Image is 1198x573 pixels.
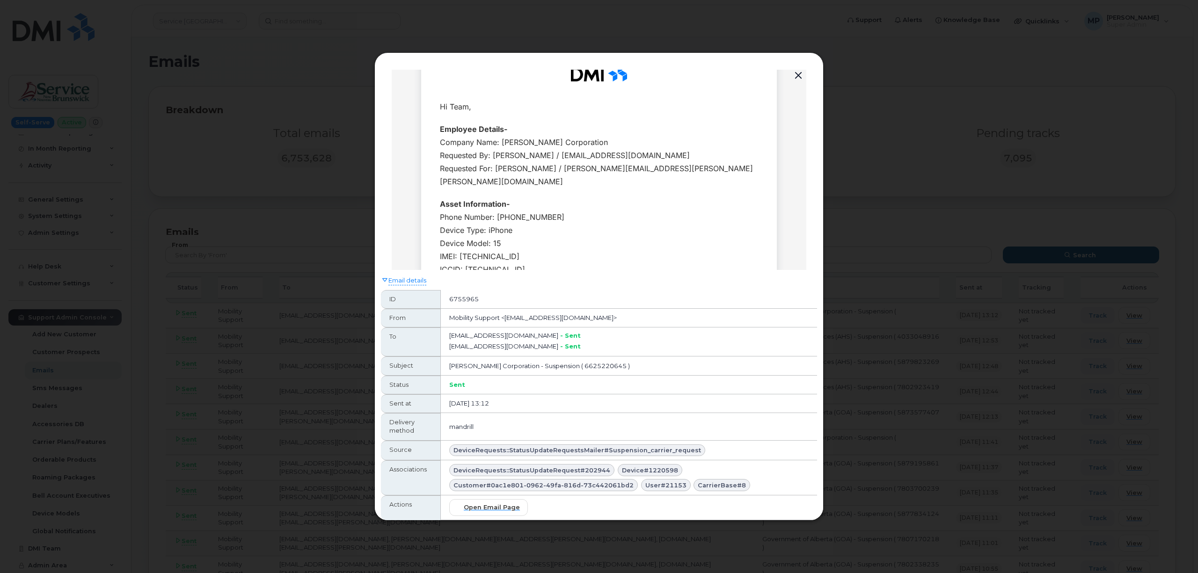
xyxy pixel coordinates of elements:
[381,376,441,394] th: Status
[622,466,678,475] span: Device#1220598
[48,53,366,66] div: Employee Details-
[441,356,817,375] td: [PERSON_NAME] Corporation - Suspension ( 6625220645 )
[48,383,366,396] div: Thank You,
[388,276,426,285] span: Email details
[449,332,558,339] span: [EMAIL_ADDRESS][DOMAIN_NAME]
[381,356,441,375] th: Subject
[560,342,581,350] b: - sent
[441,394,817,413] td: [DATE] 13:12
[441,413,817,441] td: mandrill
[453,446,701,455] span: DeviceRequests::StatusUpdateRequestsMailer#suspension_carrier_request
[449,499,809,516] a: Open email page
[464,503,520,512] span: Open email page
[449,342,558,350] span: [EMAIL_ADDRESS][DOMAIN_NAME]
[48,30,366,44] div: Hi Team,
[381,394,441,413] th: Sent at
[645,481,687,490] span: User#21153
[441,290,817,309] td: 6755965
[381,327,441,356] th: To
[48,251,366,277] div: Please place line 6625220645 on Vacation Suspension suspension (Temporary Reduced Rate) effective...
[381,460,441,495] th: Associations
[381,413,441,441] th: Delivery method
[449,499,528,516] button: Open email page
[441,309,817,327] td: Mobility Support <[EMAIL_ADDRESS][DOMAIN_NAME]>
[453,481,634,490] span: Customer#0ac1e801-0962-49fa-816d-73c442061bd2
[381,441,441,461] th: Source
[48,309,366,322] div: Temporary Reduced Rate
[698,481,746,490] span: CarrierBase#8
[48,66,366,118] div: Company Name: [PERSON_NAME] Corporation Requested By: [PERSON_NAME] / [EMAIL_ADDRESS][DOMAIN_NAME...
[381,309,441,327] th: From
[48,311,81,320] span: Subtype:
[48,128,366,141] div: Asset Information-
[48,229,366,242] div: Request,
[381,290,441,309] th: ID
[453,466,610,475] span: DeviceRequests::StatusUpdateRequest#202944
[381,495,441,520] th: Actions
[560,332,581,339] b: - sent
[48,289,69,298] span: Type:
[48,287,366,300] div: Vacation Suspension
[48,141,366,219] div: Phone Number: [PHONE_NUMBER] Device Type: iPhone Device Model: 15 IMEI: [TECHNICAL_ID] ICCID: [TE...
[449,381,465,388] b: sent
[193,338,222,348] a: Confirm
[48,363,366,373] div: Clicking on “Confirm” will establish that the device is suspended with Verizon Wireless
